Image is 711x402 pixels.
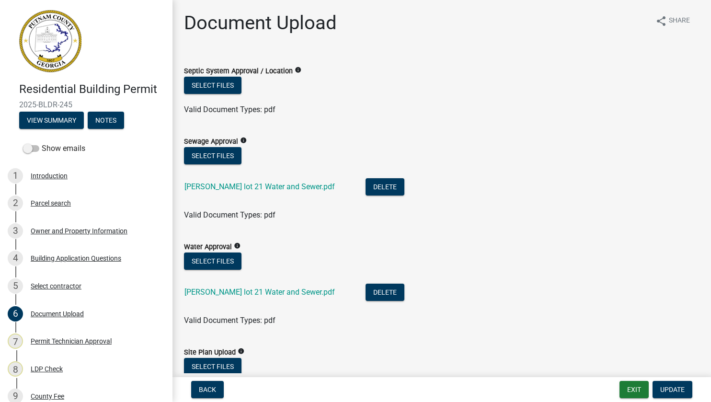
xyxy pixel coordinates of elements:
[660,386,685,393] span: Update
[19,117,84,125] wm-modal-confirm: Summary
[184,77,241,94] button: Select files
[8,168,23,184] div: 1
[88,112,124,129] button: Notes
[184,253,241,270] button: Select files
[184,287,335,297] a: [PERSON_NAME] lot 21 Water and Sewer.pdf
[31,338,112,345] div: Permit Technician Approval
[619,381,649,398] button: Exit
[8,361,23,377] div: 8
[88,117,124,125] wm-modal-confirm: Notes
[184,210,275,219] span: Valid Document Types: pdf
[184,68,293,75] label: Septic System Approval / Location
[31,200,71,207] div: Parcel search
[184,182,335,191] a: [PERSON_NAME] lot 21 Water and Sewer.pdf
[295,67,301,73] i: info
[184,349,236,356] label: Site Plan Upload
[234,242,241,249] i: info
[653,381,692,398] button: Update
[31,255,121,262] div: Building Application Questions
[669,15,690,27] span: Share
[8,333,23,349] div: 7
[31,283,81,289] div: Select contractor
[19,100,153,109] span: 2025-BLDR-245
[184,316,275,325] span: Valid Document Types: pdf
[31,310,84,317] div: Document Upload
[184,138,238,145] label: Sewage Approval
[31,393,64,400] div: County Fee
[366,284,404,301] button: Delete
[191,381,224,398] button: Back
[31,228,127,234] div: Owner and Property Information
[184,11,337,34] h1: Document Upload
[366,288,404,298] wm-modal-confirm: Delete Document
[8,251,23,266] div: 4
[8,278,23,294] div: 5
[655,15,667,27] i: share
[184,358,241,375] button: Select files
[238,348,244,355] i: info
[199,386,216,393] span: Back
[184,244,232,251] label: Water Approval
[366,183,404,192] wm-modal-confirm: Delete Document
[31,366,63,372] div: LDP Check
[19,82,165,96] h4: Residential Building Permit
[184,147,241,164] button: Select files
[184,105,275,114] span: Valid Document Types: pdf
[8,223,23,239] div: 3
[8,195,23,211] div: 2
[366,178,404,195] button: Delete
[19,10,81,72] img: Putnam County, Georgia
[19,112,84,129] button: View Summary
[240,137,247,144] i: info
[8,306,23,322] div: 6
[23,143,85,154] label: Show emails
[31,172,68,179] div: Introduction
[648,11,698,30] button: shareShare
